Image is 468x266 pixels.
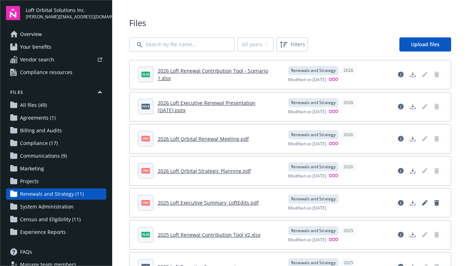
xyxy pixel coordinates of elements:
a: Communications (9) [6,150,106,162]
span: Renewals and Strategy [291,196,336,202]
span: Delete document [431,165,442,176]
a: Download document [407,165,418,176]
a: 2026 Loft Executive Renewal Presentation [DATE].pptx [158,99,255,114]
span: Renewals and Strategy [291,132,336,138]
a: Your benefits [6,41,106,53]
a: Download document [407,229,418,240]
input: Search by file name... [129,37,235,52]
a: View file details [395,165,406,176]
span: Renewals and Strategy [291,228,336,234]
span: Modified on [DATE] [288,237,326,243]
span: Modified on [DATE] [288,205,326,211]
a: 2026 Loft Orbital Strategic Planning.pdf [158,168,251,174]
a: Edit document [419,197,430,208]
div: 2026 [340,66,357,75]
span: Marketing [20,163,44,174]
a: 2025 Loft Executive Summary_LoftEdits.pdf [158,199,259,206]
span: Compliance resources [20,67,72,78]
a: Billing and Audits [6,125,106,136]
span: xlsx [141,232,150,237]
span: FAQs [20,246,32,258]
span: Billing and Audits [20,125,62,136]
a: Edit document [419,229,430,240]
div: 2026 [340,130,357,139]
span: Communications (9) [20,150,67,162]
a: Download document [407,197,418,208]
span: Edit document [419,69,430,80]
span: Loft Orbital Solutions Inc. [26,6,106,14]
a: View file details [395,133,406,144]
span: Edit document [419,165,430,176]
a: Renewals and Strategy (11) [6,188,106,200]
span: [PERSON_NAME][EMAIL_ADDRESS][DOMAIN_NAME] [26,14,106,20]
span: Agreements (1) [20,112,56,123]
a: Experience Reports [6,226,106,238]
button: Filters [277,37,308,52]
a: Compliance resources [6,67,106,78]
a: Delete document [431,197,442,208]
span: Modified on [DATE] [288,77,326,83]
span: Renewals and Strategy [291,260,336,266]
a: View file details [395,101,406,112]
span: Overview [20,29,42,40]
span: Renewals and Strategy [291,67,336,74]
a: 2026 Loft Orbital Renewal Meeting.pdf [158,135,249,142]
span: All files (49) [20,99,47,111]
span: Compliance (17) [20,138,58,149]
span: Edit document [419,133,430,144]
span: pptx [141,104,150,109]
a: 2025 Loft Renewal Contribution Tool V2.xlsx [158,231,260,238]
a: FAQs [6,246,106,258]
span: pdf [141,168,150,173]
a: Overview [6,29,106,40]
a: View file details [395,69,406,80]
span: Upload files [411,41,439,48]
span: Modified on [DATE] [288,173,326,180]
span: Filters [278,39,306,50]
a: Marketing [6,163,106,174]
a: Download document [407,101,418,112]
a: Compliance (17) [6,138,106,149]
span: Your benefits [20,41,51,53]
span: Delete document [431,69,442,80]
span: Census and Eligibility (11) [20,214,81,225]
a: Census and Eligibility (11) [6,214,106,225]
span: Modified on [DATE] [288,141,326,147]
span: Experience Reports [20,226,66,238]
span: Projects [20,176,39,187]
span: Files [129,17,451,29]
a: Agreements (1) [6,112,106,123]
span: Vendor search [20,54,54,65]
a: Projects [6,176,106,187]
span: Delete document [431,229,442,240]
a: View file details [395,229,406,240]
img: navigator-logo.svg [6,6,20,20]
div: 2026 [340,98,357,107]
span: Renewals and Strategy [291,99,336,106]
span: System Administration [20,201,74,212]
a: Download document [407,69,418,80]
div: 2025 [340,226,357,235]
span: Renewals and Strategy [291,164,336,170]
a: Upload files [399,37,451,52]
a: Vendor search [6,54,106,65]
span: pdf [141,200,150,205]
a: All files (49) [6,99,106,111]
button: Loft Orbital Solutions Inc.[PERSON_NAME][EMAIL_ADDRESS][DOMAIN_NAME] [26,6,106,20]
a: View file details [395,197,406,208]
span: Delete document [431,133,442,144]
span: pdf [141,136,150,141]
span: Edit document [419,101,430,112]
span: Renewals and Strategy (11) [20,188,84,200]
span: Delete document [431,101,442,112]
button: Files [6,89,106,98]
a: System Administration [6,201,106,212]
